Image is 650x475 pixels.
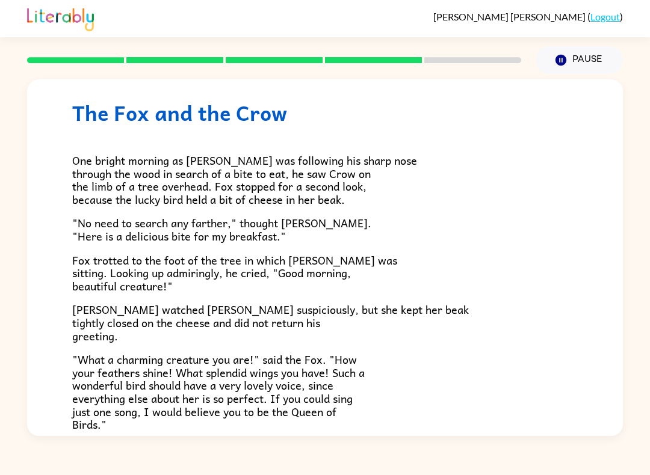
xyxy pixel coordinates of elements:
img: Literably [27,5,94,31]
span: [PERSON_NAME] [PERSON_NAME] [433,11,587,22]
div: ( ) [433,11,623,22]
span: Fox trotted to the foot of the tree in which [PERSON_NAME] was sitting. Looking up admiringly, he... [72,251,397,295]
button: Pause [536,46,623,74]
h1: The Fox and the Crow [72,100,578,125]
span: [PERSON_NAME] watched [PERSON_NAME] suspiciously, but she kept her beak tightly closed on the che... [72,301,469,344]
span: "What a charming creature you are!" said the Fox. "How your feathers shine! What splendid wings y... [72,351,365,433]
span: "No need to search any farther," thought [PERSON_NAME]. "Here is a delicious bite for my breakfast." [72,214,371,245]
a: Logout [590,11,620,22]
span: One bright morning as [PERSON_NAME] was following his sharp nose through the wood in search of a ... [72,152,417,208]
